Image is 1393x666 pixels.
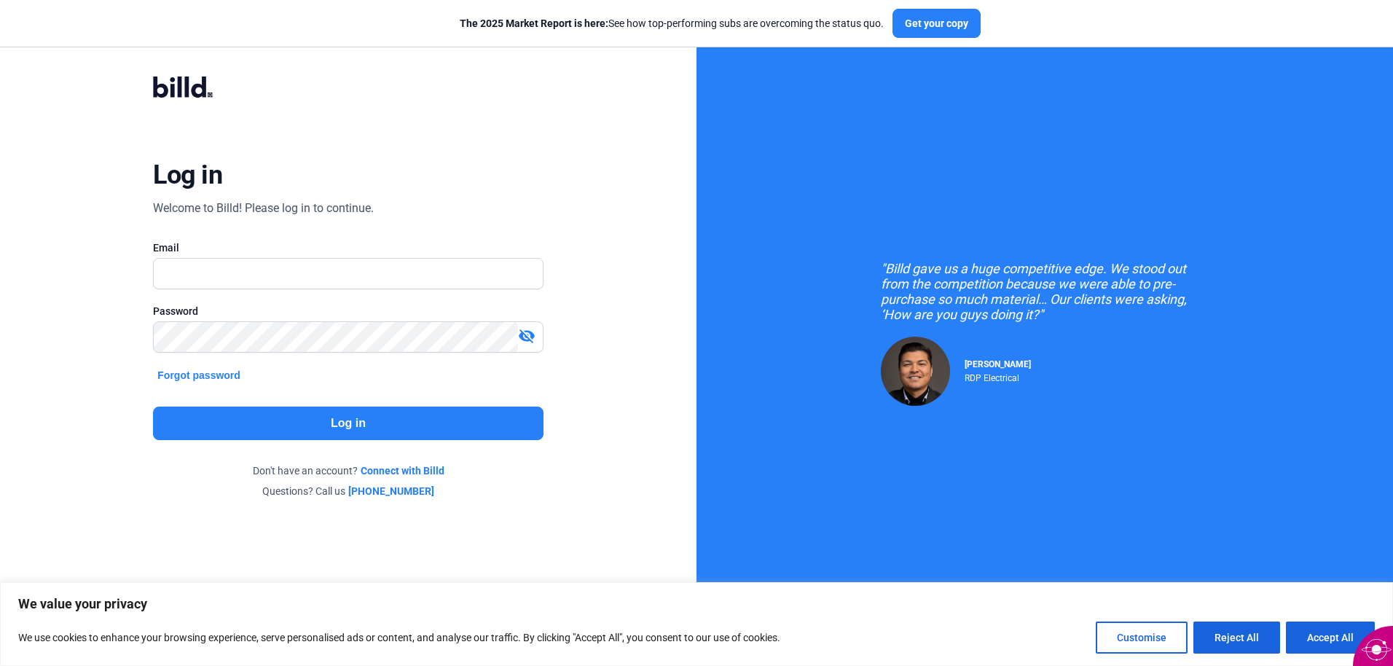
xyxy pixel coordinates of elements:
div: Welcome to Billd! Please log in to continue. [153,200,374,217]
mat-icon: visibility_off [518,327,535,345]
button: Customise [1096,622,1188,654]
a: [PHONE_NUMBER] [348,484,434,498]
button: Accept All [1286,622,1375,654]
p: We use cookies to enhance your browsing experience, serve personalised ads or content, and analys... [18,629,780,646]
div: RDP Electrical [965,369,1031,383]
span: [PERSON_NAME] [965,359,1031,369]
div: Email [153,240,543,255]
div: Password [153,304,543,318]
div: Log in [153,159,222,191]
button: Reject All [1193,622,1280,654]
a: Connect with Billd [361,463,444,478]
p: We value your privacy [18,595,1375,613]
button: Forgot password [153,367,245,383]
div: Questions? Call us [153,484,543,498]
div: "Billd gave us a huge competitive edge. We stood out from the competition because we were able to... [881,261,1209,322]
div: Don't have an account? [153,463,543,478]
div: See how top-performing subs are overcoming the status quo. [460,16,884,31]
img: Raul Pacheco [881,337,950,406]
button: Log in [153,407,543,440]
span: The 2025 Market Report is here: [460,17,608,29]
button: Get your copy [892,9,981,38]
